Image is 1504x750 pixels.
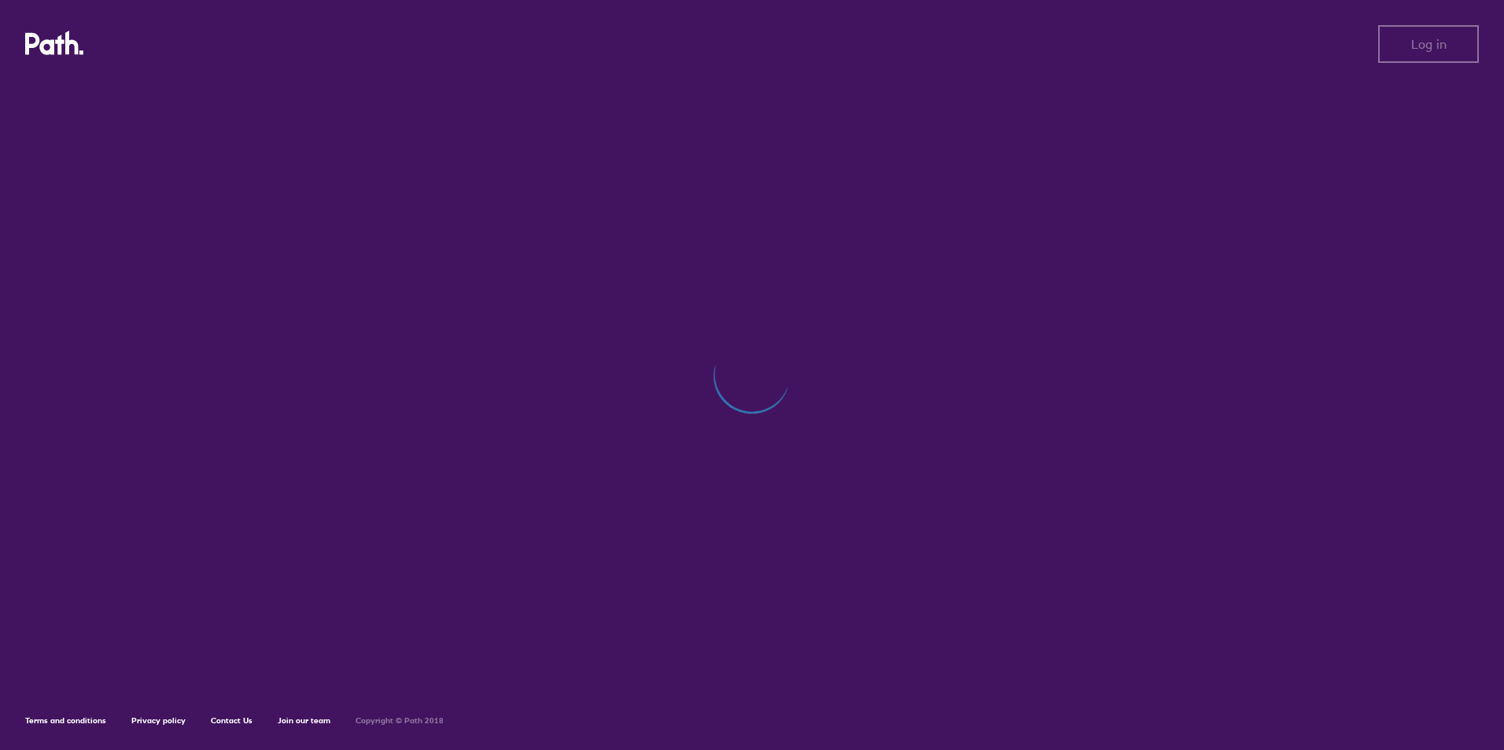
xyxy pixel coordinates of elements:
a: Contact Us [211,715,253,726]
span: Log in [1411,37,1447,51]
a: Privacy policy [131,715,186,726]
button: Log in [1378,25,1479,63]
a: Join our team [278,715,330,726]
h6: Copyright © Path 2018 [356,716,444,726]
a: Terms and conditions [25,715,106,726]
